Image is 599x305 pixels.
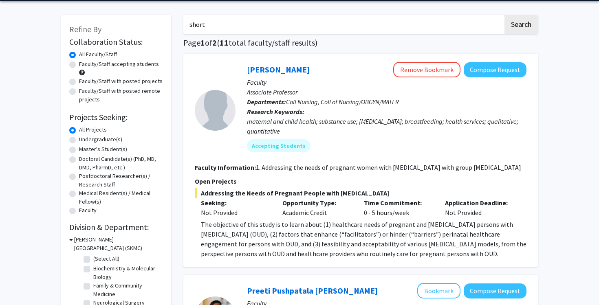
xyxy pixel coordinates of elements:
[247,77,526,87] p: Faculty
[79,87,163,104] label: Faculty/Staff with posted remote projects
[69,24,101,34] span: Refine By
[212,37,217,48] span: 2
[69,222,163,232] h2: Division & Department:
[79,145,127,154] label: Master's Student(s)
[195,176,526,186] p: Open Projects
[195,188,526,198] span: Addressing the Needs of Pregnant People with [MEDICAL_DATA]
[201,219,526,259] p: The objective of this study is to learn about (1) healthcare needs of pregnant and [MEDICAL_DATA]...
[247,116,526,136] div: maternal and child health; substance use; [MEDICAL_DATA]; breastfeeding; health services; qualita...
[358,198,439,217] div: 0 - 5 hours/week
[417,283,460,298] button: Add Preeti Pushpatala Zanwar to Bookmarks
[69,112,163,122] h2: Projects Seeking:
[464,62,526,77] button: Compose Request to Vanessa Short
[93,281,161,298] label: Family & Community Medicine
[79,189,163,206] label: Medical Resident(s) / Medical Fellow(s)
[93,264,161,281] label: Biochemistry & Molecular Biology
[445,198,514,208] p: Application Deadline:
[195,163,256,171] b: Faculty Information:
[393,62,460,77] button: Remove Bookmark
[439,198,520,217] div: Not Provided
[183,15,503,34] input: Search Keywords
[286,98,399,106] span: Coll Nursing, Coll of Nursing/OBGYN/MATER
[79,206,97,215] label: Faculty
[220,37,229,48] span: 11
[247,108,304,116] b: Research Keywords:
[364,198,433,208] p: Time Commitment:
[79,125,107,134] label: All Projects
[79,60,159,68] label: Faculty/Staff accepting students
[200,37,205,48] span: 1
[247,285,378,296] a: Preeti Pushpatala [PERSON_NAME]
[247,87,526,97] p: Associate Professor
[201,198,270,208] p: Seeking:
[201,208,270,217] div: Not Provided
[504,15,538,34] button: Search
[464,283,526,298] button: Compose Request to Preeti Pushpatala Zanwar
[79,77,163,86] label: Faculty/Staff with posted projects
[276,198,358,217] div: Academic Credit
[79,155,163,172] label: Doctoral Candidate(s) (PhD, MD, DMD, PharmD, etc.)
[183,38,538,48] h1: Page of ( total faculty/staff results)
[247,64,310,75] a: [PERSON_NAME]
[247,98,286,106] b: Departments:
[256,163,521,171] fg-read-more: 1. Addressing the needs of pregnant women with [MEDICAL_DATA] with group [MEDICAL_DATA]
[69,37,163,47] h2: Collaboration Status:
[79,135,122,144] label: Undergraduate(s)
[79,50,117,59] label: All Faculty/Staff
[6,268,35,299] iframe: Chat
[74,235,163,252] h3: [PERSON_NAME][GEOGRAPHIC_DATA] (SKMC)
[79,172,163,189] label: Postdoctoral Researcher(s) / Research Staff
[282,198,352,208] p: Opportunity Type:
[247,139,311,152] mat-chip: Accepting Students
[93,255,119,263] label: (Select All)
